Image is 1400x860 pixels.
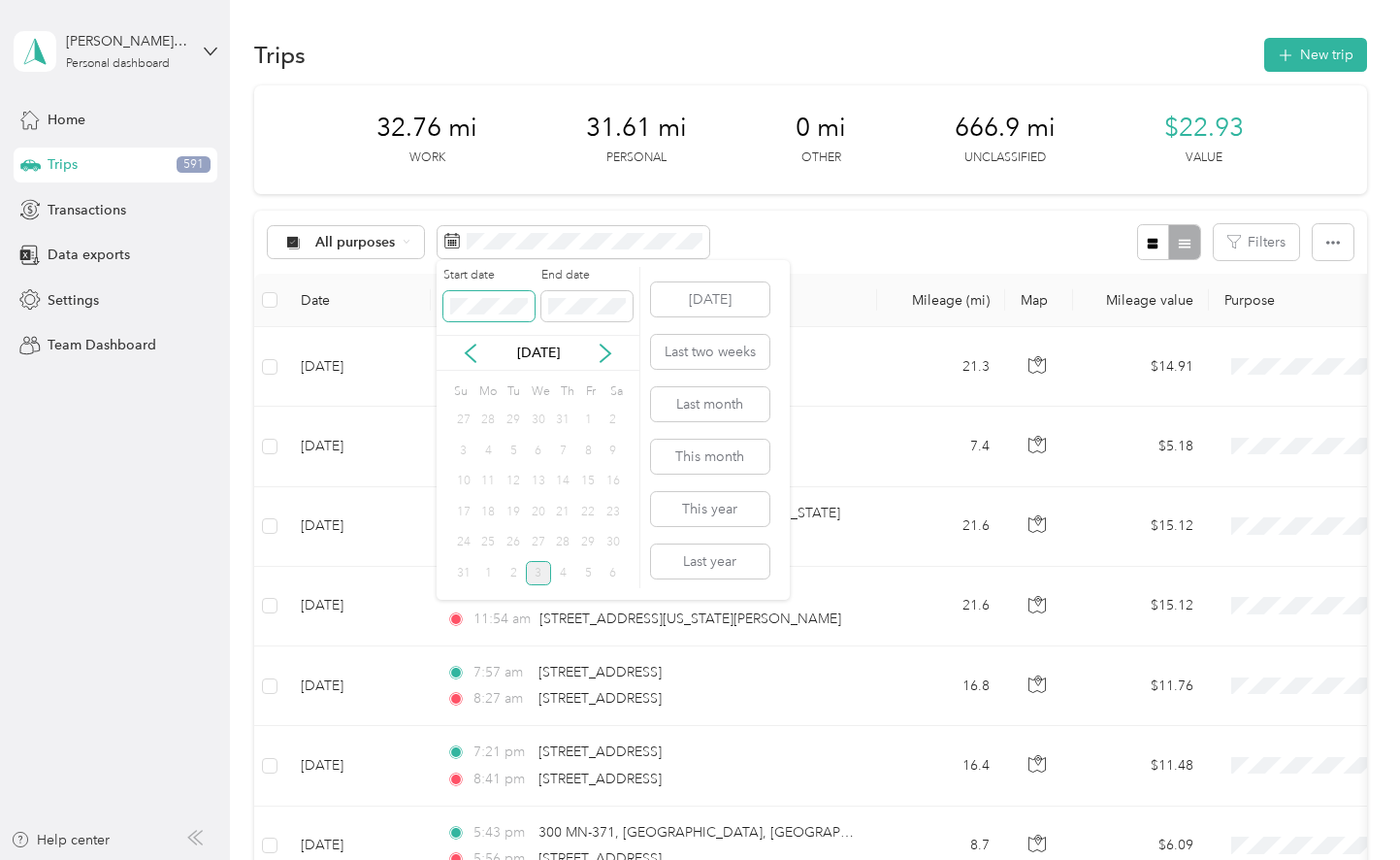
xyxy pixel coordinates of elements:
[48,335,156,355] span: Team Dashboard
[801,149,841,167] p: Other
[475,500,501,524] div: 18
[601,470,626,494] div: 16
[285,274,431,327] th: Date
[473,769,529,790] span: 8:41 pm
[473,822,529,843] span: 5:43 pm
[1291,751,1400,860] iframe: Everlance-gr Chat Button Frame
[66,58,170,70] div: Personal dashboard
[877,274,1005,327] th: Mileage (mi)
[501,500,526,524] div: 19
[501,470,526,494] div: 12
[66,31,187,51] div: [PERSON_NAME][EMAIL_ADDRESS][PERSON_NAME][DOMAIN_NAME]
[475,409,501,433] div: 28
[526,561,551,585] div: 3
[877,726,1005,806] td: 16.4
[1073,726,1209,806] td: $11.48
[601,500,626,524] div: 23
[48,200,126,220] span: Transactions
[601,531,626,555] div: 30
[606,149,667,167] p: Personal
[451,500,476,524] div: 17
[651,440,769,474] button: This month
[498,343,579,363] p: [DATE]
[575,409,601,433] div: 1
[601,409,626,433] div: 2
[539,611,841,627] span: [STREET_ADDRESS][US_STATE][PERSON_NAME]
[526,500,551,524] div: 20
[409,149,445,167] p: Work
[526,470,551,494] div: 13
[501,439,526,463] div: 5
[877,407,1005,486] td: 7.4
[601,561,626,585] div: 6
[575,470,601,494] div: 15
[877,487,1005,567] td: 21.6
[501,409,526,433] div: 29
[501,561,526,585] div: 2
[451,470,476,494] div: 10
[551,409,576,433] div: 31
[473,688,529,710] span: 8:27 am
[551,500,576,524] div: 21
[451,439,476,463] div: 3
[964,149,1046,167] p: Unclassified
[254,45,306,65] h1: Trips
[451,531,476,555] div: 24
[1073,327,1209,407] td: $14.91
[285,407,431,486] td: [DATE]
[526,409,551,433] div: 30
[551,561,576,585] div: 4
[877,327,1005,407] td: 21.3
[476,378,498,405] div: Mo
[451,561,476,585] div: 31
[475,531,501,555] div: 25
[285,646,431,726] td: [DATE]
[1005,274,1073,327] th: Map
[1186,149,1222,167] p: Value
[48,290,99,311] span: Settings
[48,245,130,265] span: Data exports
[526,439,551,463] div: 6
[538,664,662,680] span: [STREET_ADDRESS]
[557,378,575,405] div: Th
[538,771,662,787] span: [STREET_ADDRESS]
[431,274,877,327] th: Locations
[504,378,522,405] div: Tu
[11,830,110,850] button: Help center
[541,267,633,284] label: End date
[575,531,601,555] div: 29
[285,327,431,407] td: [DATE]
[177,156,211,174] span: 591
[473,609,531,630] span: 11:54 am
[475,439,501,463] div: 4
[1073,646,1209,726] td: $11.76
[539,584,663,601] span: [STREET_ADDRESS]
[651,545,769,579] button: Last year
[551,531,576,555] div: 28
[1264,38,1367,72] button: New trip
[582,378,601,405] div: Fr
[607,378,626,405] div: Sa
[1073,407,1209,486] td: $5.18
[551,439,576,463] div: 7
[451,378,470,405] div: Su
[877,567,1005,646] td: 21.6
[1073,567,1209,646] td: $15.12
[651,492,769,526] button: This year
[955,113,1056,144] span: 666.9 mi
[285,567,431,646] td: [DATE]
[586,113,687,144] span: 31.61 mi
[473,742,529,763] span: 7:21 pm
[1164,113,1244,144] span: $22.93
[575,500,601,524] div: 22
[315,236,396,249] span: All purposes
[48,154,78,175] span: Trips
[443,267,535,284] label: Start date
[529,378,551,405] div: We
[651,282,769,316] button: [DATE]
[48,110,85,130] span: Home
[285,726,431,806] td: [DATE]
[501,531,526,555] div: 26
[376,113,477,144] span: 32.76 mi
